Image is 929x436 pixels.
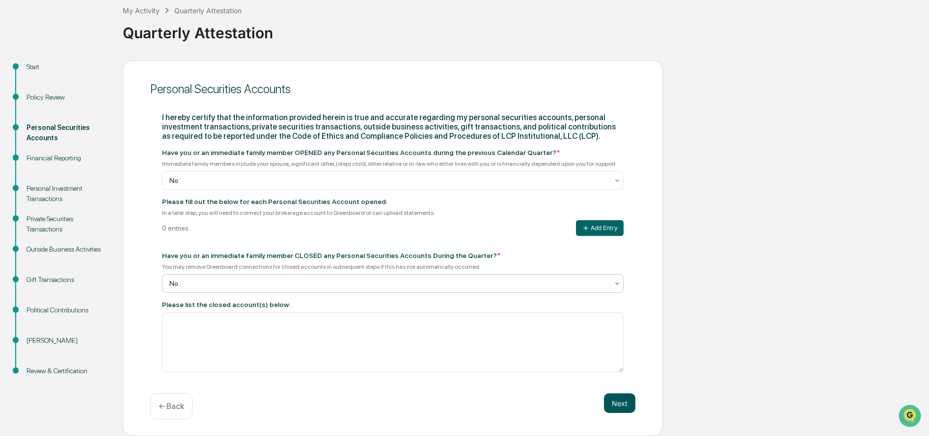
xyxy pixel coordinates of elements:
[10,75,27,93] img: 1746055101610-c473b297-6a78-478c-a979-82029cc54cd1
[27,335,107,346] div: [PERSON_NAME]
[174,6,242,15] div: Quarterly Attestation
[27,153,107,163] div: Financial Reporting
[27,305,107,315] div: Political Contributions
[27,183,107,204] div: Personal Investment Transactions
[162,149,560,156] div: Have you or an immediate family member OPENED any Personal Securities Accounts during the previou...
[162,301,624,308] div: Please list the closed account(s) below:
[898,404,924,430] iframe: Open customer support
[27,123,107,143] div: Personal Securities Accounts
[27,92,107,103] div: Policy Review
[162,263,624,270] div: You may remove Greenboard connections for closed accounts in subsequent steps if this has not aut...
[10,21,179,36] p: How can we help?
[33,85,124,93] div: We're available if you need us!
[69,166,119,174] a: Powered byPylon
[20,124,63,133] span: Preclearance
[27,275,107,285] div: Gift Transactions
[167,78,179,90] button: Start new chat
[67,120,126,137] a: 🗄️Attestations
[162,160,624,167] div: Immediate family members include your spouse, significant other, (step) child, other relative or ...
[10,125,18,132] div: 🖐️
[98,166,119,174] span: Pylon
[150,82,635,96] div: Personal Securities Accounts
[6,138,66,156] a: 🔎Data Lookup
[123,6,160,15] div: My Activity
[162,252,500,259] div: Have you or an immediate family member CLOSED any Personal Securities Accounts During the Quarter?
[10,143,18,151] div: 🔎
[71,125,79,132] div: 🗄️
[27,62,107,72] div: Start
[162,224,189,232] div: 0 entries
[162,113,624,141] div: I hereby certify that the information provided herein is true and accurate regarding my personal ...
[20,142,62,152] span: Data Lookup
[6,120,67,137] a: 🖐️Preclearance
[27,366,107,376] div: Review & Certification
[162,198,624,205] div: Please fill out the below for each Personal Securities Account opened:
[604,393,635,413] button: Next
[123,16,924,42] div: Quarterly Attestation
[27,244,107,255] div: Outside Business Activities
[27,214,107,234] div: Private Securities Transactions
[81,124,122,133] span: Attestations
[162,209,624,216] div: In a later step, you will need to connect your brokerage account to Greenboard or can upload stat...
[576,220,624,236] button: Add Entry
[159,402,184,411] p: ← Back
[33,75,161,85] div: Start new chat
